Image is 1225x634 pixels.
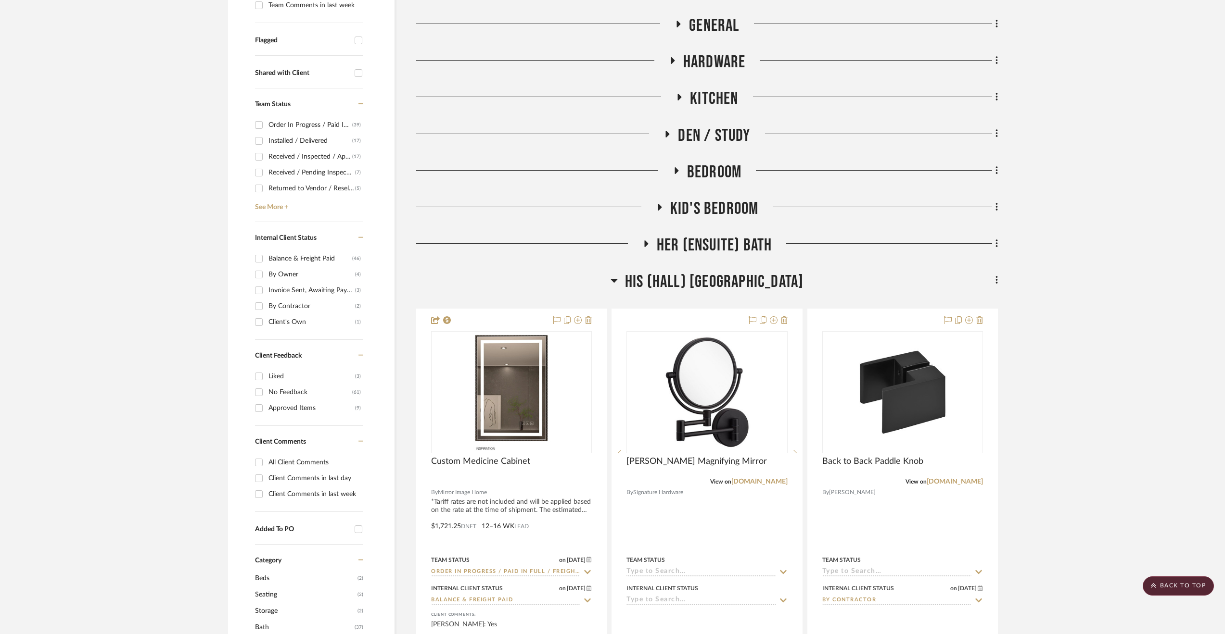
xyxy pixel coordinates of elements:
[431,584,503,593] div: Internal Client Status
[822,488,829,497] span: By
[822,584,894,593] div: Internal Client Status
[268,149,352,164] div: Received / Inspected / Approved
[710,479,731,485] span: View on
[255,557,281,565] span: Category
[471,332,552,452] img: Custom Medicine Cabinet
[268,117,352,133] div: Order In Progress / Paid In Full w/ Freight, No Balance due
[626,568,776,577] input: Type to Search…
[431,556,470,564] div: Team Status
[355,400,361,416] div: (9)
[268,298,355,314] div: By Contractor
[431,456,530,467] span: Custom Medicine Cabinet
[626,584,698,593] div: Internal Client Status
[255,570,355,586] span: Beds
[950,585,957,591] span: on
[352,149,361,164] div: (17)
[647,332,767,452] img: Ramana Magnifying Mirror
[431,596,580,605] input: Type to Search…
[255,37,350,45] div: Flagged
[253,196,363,211] a: See More +
[255,101,291,108] span: Team Status
[690,88,738,109] span: Kitchen
[355,314,361,330] div: (1)
[352,251,361,266] div: (46)
[255,235,317,241] span: Internal Client Status
[352,117,361,133] div: (39)
[357,571,363,586] span: (2)
[355,165,361,180] div: (7)
[822,568,971,577] input: Type to Search…
[627,332,787,453] div: 0
[355,267,361,282] div: (4)
[268,283,355,298] div: Invoice Sent, Awaiting Payment
[255,586,355,603] span: Seating
[268,400,355,416] div: Approved Items
[906,479,927,485] span: View on
[657,235,772,256] span: Her (Ensuite) Bath
[625,272,804,292] span: His (Hall) [GEOGRAPHIC_DATA]
[687,162,741,183] span: Bedroom
[355,298,361,314] div: (2)
[255,352,302,359] span: Client Feedback
[626,596,776,605] input: Type to Search…
[683,52,746,73] span: Hardware
[268,385,352,400] div: No Feedback
[559,557,566,563] span: on
[355,283,361,298] div: (3)
[829,488,876,497] span: [PERSON_NAME]
[268,133,352,149] div: Installed / Delivered
[822,556,861,564] div: Team Status
[352,133,361,149] div: (17)
[566,585,587,592] span: [DATE]
[355,181,361,196] div: (5)
[626,556,665,564] div: Team Status
[255,69,350,77] div: Shared with Client
[268,314,355,330] div: Client's Own
[431,568,580,577] input: Type to Search…
[678,125,750,146] span: Den / Study
[268,267,355,282] div: By Owner
[268,165,355,180] div: Received / Pending Inspection
[633,488,683,497] span: Signature Hardware
[626,456,767,467] span: [PERSON_NAME] Magnifying Mirror
[927,478,983,485] a: [DOMAIN_NAME]
[357,603,363,619] span: (2)
[268,251,352,266] div: Balance & Freight Paid
[255,525,350,534] div: Added To PO
[438,488,487,497] span: Mirror Image Home
[268,455,361,470] div: All Client Comments
[268,369,355,384] div: Liked
[357,587,363,602] span: (2)
[355,369,361,384] div: (3)
[957,585,978,592] span: [DATE]
[670,199,759,219] span: Kid's Bedroom
[626,488,633,497] span: By
[689,15,739,36] span: General
[842,332,963,452] img: Back to Back Paddle Knob
[268,181,355,196] div: Returned to Vendor / Reselect
[431,488,438,497] span: By
[822,456,923,467] span: Back to Back Paddle Knob
[1143,576,1214,596] scroll-to-top-button: BACK TO TOP
[268,486,361,502] div: Client Comments in last week
[255,438,306,445] span: Client Comments
[255,603,355,619] span: Storage
[268,471,361,486] div: Client Comments in last day
[822,596,971,605] input: Type to Search…
[731,478,788,485] a: [DOMAIN_NAME]
[566,557,587,563] span: [DATE]
[352,385,361,400] div: (61)
[559,585,566,591] span: on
